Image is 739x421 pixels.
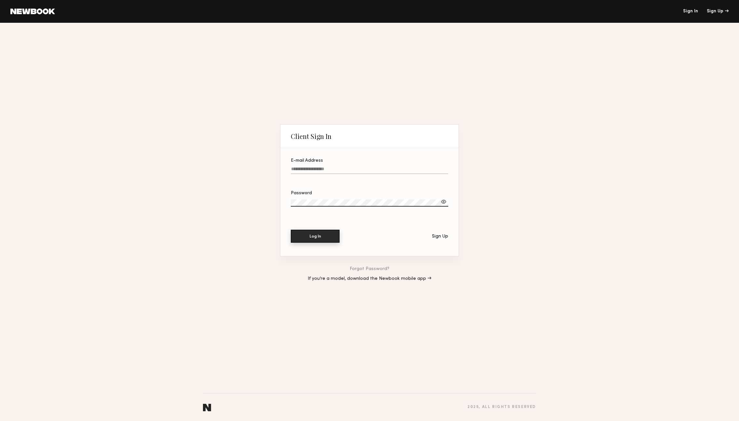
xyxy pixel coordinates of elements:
[467,405,536,409] div: 2025 , all rights reserved
[707,9,729,14] div: Sign Up
[291,199,448,207] input: Password
[291,167,448,174] input: E-mail Address
[683,9,698,14] a: Sign In
[308,277,431,281] a: If you’re a model, download the Newbook mobile app →
[291,191,448,196] div: Password
[291,158,448,163] div: E-mail Address
[432,234,448,239] div: Sign Up
[291,132,331,140] div: Client Sign In
[350,267,389,271] a: Forgot Password?
[291,230,340,243] button: Log In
